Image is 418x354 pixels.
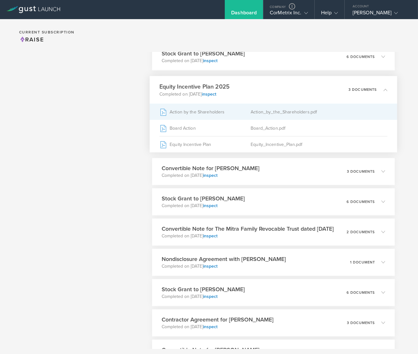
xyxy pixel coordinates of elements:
p: 6 documents [347,55,375,59]
p: 1 document [350,261,375,264]
h2: Current Subscription [19,30,75,34]
a: inspect [203,233,217,239]
h3: Stock Grant to [PERSON_NAME] [162,49,245,58]
p: Completed on [DATE] [162,324,274,330]
a: inspect [203,294,217,299]
h3: Stock Grant to [PERSON_NAME] [162,194,245,203]
p: Completed on [DATE] [162,293,245,300]
p: Completed on [DATE] [162,233,334,239]
a: inspect [203,58,217,63]
p: 3 documents [347,321,375,325]
p: Completed on [DATE] [162,58,245,64]
p: 3 documents [348,88,377,91]
p: Completed on [DATE] [159,91,230,97]
p: 3 documents [347,170,375,173]
iframe: Chat Widget [386,323,418,354]
div: Equity_Incentive_Plan.pdf [251,136,387,152]
p: Completed on [DATE] [162,263,286,270]
div: Dashboard [231,10,257,19]
p: Completed on [DATE] [162,172,260,179]
span: Raise [19,36,44,43]
h3: Convertible Note for [PERSON_NAME] [162,346,260,354]
div: CorMetrix Inc. [270,10,308,19]
a: inspect [203,173,217,178]
div: Help [321,10,338,19]
p: 6 documents [347,291,375,294]
h3: Contractor Agreement for [PERSON_NAME] [162,315,274,324]
h3: Convertible Note for [PERSON_NAME] [162,164,260,172]
div: Action by the Shareholders [159,104,251,120]
p: 2 documents [347,230,375,234]
div: Board_Action.pdf [251,120,387,136]
h3: Equity Incentive Plan 2025 [159,82,230,91]
a: inspect [203,264,217,269]
div: Action_by_the_Shareholders.pdf [251,104,387,120]
div: [PERSON_NAME] [353,10,407,19]
a: inspect [202,91,216,97]
h3: Stock Grant to [PERSON_NAME] [162,285,245,293]
a: inspect [203,203,217,208]
div: Board Action [159,120,251,136]
p: 6 documents [347,200,375,204]
p: Completed on [DATE] [162,203,245,209]
a: inspect [203,324,217,329]
h3: Convertible Note for The Mitra Family Revocable Trust dated [DATE] [162,225,334,233]
div: Equity Incentive Plan [159,136,251,152]
h3: Nondisclosure Agreement with [PERSON_NAME] [162,255,286,263]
